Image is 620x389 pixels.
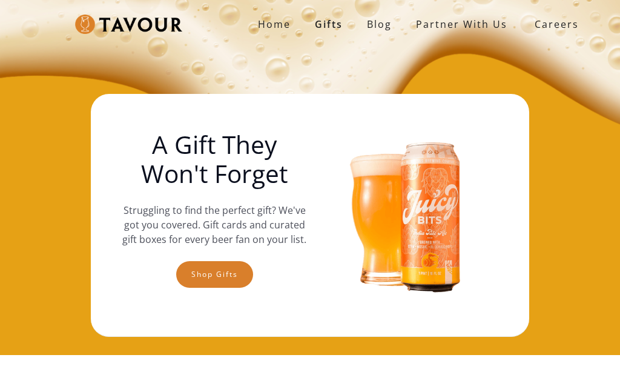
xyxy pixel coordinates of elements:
a: Careers [519,7,588,41]
a: Shop gifts [176,261,253,288]
a: partner with us [404,12,519,36]
p: Struggling to find the perfect gift? We've got you covered. Gift cards and curated gift boxes for... [122,203,306,247]
a: Home [246,12,303,36]
strong: Careers [535,12,579,36]
a: Gifts [303,12,355,36]
h1: A Gift They Won't Forget [122,130,306,188]
a: Blog [355,12,404,36]
strong: Home [258,18,291,31]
